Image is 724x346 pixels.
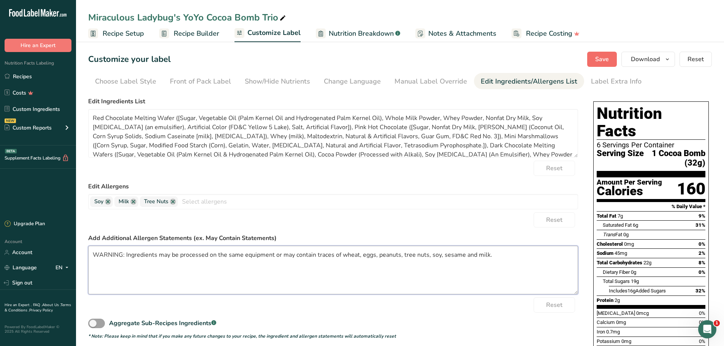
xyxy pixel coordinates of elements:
[677,179,705,199] div: 160
[616,319,626,325] span: 0mg
[415,25,496,42] a: Notes & Attachments
[695,288,705,294] span: 32%
[428,28,496,39] span: Notes & Attachments
[33,302,42,308] a: FAQ .
[534,297,575,313] button: Reset
[633,222,638,228] span: 6g
[603,232,622,237] span: Fat
[615,297,620,303] span: 2g
[94,197,103,206] span: Soy
[699,269,705,275] span: 0%
[699,213,705,219] span: 9%
[597,319,615,325] span: Calcium
[631,278,639,284] span: 19g
[623,232,629,237] span: 0g
[5,302,71,313] a: Terms & Conditions .
[699,319,705,325] span: 0%
[534,212,575,228] button: Reset
[631,55,660,64] span: Download
[699,260,705,265] span: 8%
[174,28,219,39] span: Recipe Builder
[603,232,615,237] i: Trans
[680,52,712,67] button: Reset
[603,278,630,284] span: Total Sugars
[644,149,705,167] span: 1 Cocoa Bomb (32g)
[5,302,32,308] a: Hire an Expert .
[603,222,632,228] span: Saturated Fat
[103,28,144,39] span: Recipe Setup
[245,76,310,87] div: Show/Hide Nutrients
[636,310,649,316] span: 0mcg
[595,55,609,64] span: Save
[512,25,580,42] a: Recipe Costing
[597,149,644,167] span: Serving Size
[546,300,562,310] span: Reset
[247,28,301,38] span: Customize Label
[5,325,71,334] div: Powered By FoodLabelMaker © 2025 All Rights Reserved
[316,25,400,42] a: Nutrition Breakdown
[621,52,675,67] button: Download
[29,308,53,313] a: Privacy Policy
[688,55,704,64] span: Reset
[144,197,168,206] span: Tree Nuts
[546,215,562,224] span: Reset
[699,310,705,316] span: 0%
[695,222,705,228] span: 31%
[621,338,631,344] span: 0mg
[699,250,705,256] span: 2%
[597,241,623,247] span: Cholesterol
[699,241,705,247] span: 0%
[234,24,301,43] a: Customize Label
[42,302,60,308] a: About Us .
[597,310,635,316] span: [MEDICAL_DATA]
[394,76,467,87] div: Manual Label Override
[597,186,662,197] div: Calories
[329,28,394,39] span: Nutrition Breakdown
[109,319,216,328] div: Aggregate Sub-Recipes Ingredients
[698,320,716,338] iframe: Intercom live chat
[88,97,578,106] label: Edit Ingredients List
[55,263,71,272] div: EN
[597,105,705,140] h1: Nutrition Facts
[597,329,605,335] span: Iron
[324,76,381,87] div: Change Language
[88,25,144,42] a: Recipe Setup
[618,213,623,219] span: 7g
[597,250,613,256] span: Sodium
[88,182,578,191] label: Edit Allergens
[546,164,562,173] span: Reset
[178,196,578,207] input: Select allergens
[699,338,705,344] span: 0%
[5,220,45,228] div: Upgrade Plan
[609,288,666,294] span: Includes Added Sugars
[5,118,16,123] div: NEW
[627,288,635,294] span: 16g
[587,52,617,67] button: Save
[597,213,616,219] span: Total Fat
[88,333,396,339] i: * Note: Please keep in mind that if you make any future changes to your recipe, the ingredient an...
[534,161,575,176] button: Reset
[5,261,37,274] a: Language
[481,76,577,87] div: Edit Ingredients/Allergens List
[597,260,642,265] span: Total Carbohydrates
[5,124,52,132] div: Custom Reports
[5,149,17,153] div: BETA
[606,329,620,335] span: 0.7mg
[526,28,572,39] span: Recipe Costing
[624,241,634,247] span: 0mg
[714,320,720,326] span: 1
[119,197,129,206] span: Milk
[5,39,71,52] button: Hire an Expert
[597,179,662,186] div: Amount Per Serving
[170,76,231,87] div: Front of Pack Label
[631,269,636,275] span: 0g
[643,260,651,265] span: 22g
[159,25,219,42] a: Recipe Builder
[597,297,613,303] span: Protein
[603,269,630,275] span: Dietary Fiber
[597,202,705,211] section: % Daily Value *
[88,11,287,24] div: Miraculous Ladybug's YoYo Cocoa Bomb Trio
[95,76,156,87] div: Choose Label Style
[597,338,620,344] span: Potassium
[615,250,627,256] span: 45mg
